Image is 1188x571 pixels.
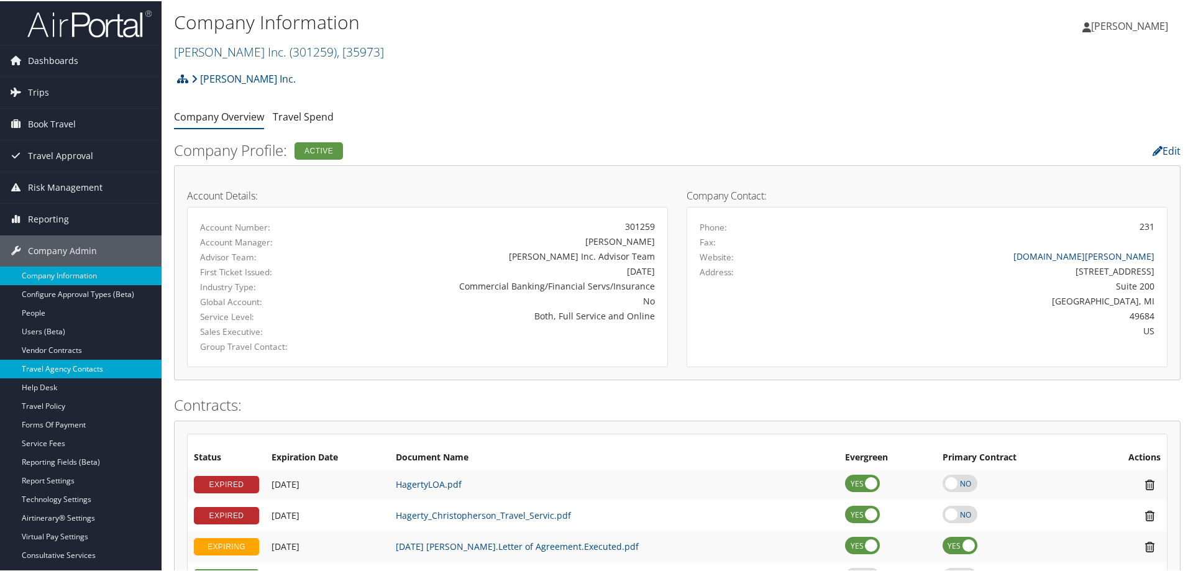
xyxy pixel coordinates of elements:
[200,324,339,337] label: Sales Executive:
[295,141,343,158] div: Active
[818,308,1155,321] div: 49684
[200,309,339,322] label: Service Level:
[396,539,639,551] a: [DATE] [PERSON_NAME].Letter of Agreement.Executed.pdf
[700,250,734,262] label: Website:
[174,42,384,59] a: [PERSON_NAME] Inc.
[272,539,299,551] span: [DATE]
[1153,143,1181,157] a: Edit
[390,445,839,468] th: Document Name
[358,234,655,247] div: [PERSON_NAME]
[272,508,299,520] span: [DATE]
[1139,539,1161,552] i: Remove Contract
[174,109,264,122] a: Company Overview
[337,42,384,59] span: , [ 35973 ]
[28,203,69,234] span: Reporting
[200,339,339,352] label: Group Travel Contact:
[200,235,339,247] label: Account Manager:
[818,278,1155,291] div: Suite 200
[1088,445,1167,468] th: Actions
[818,293,1155,306] div: [GEOGRAPHIC_DATA], MI
[358,293,655,306] div: No
[188,445,265,468] th: Status
[174,8,845,34] h1: Company Information
[194,537,259,554] div: EXPIRING
[200,295,339,307] label: Global Account:
[358,249,655,262] div: [PERSON_NAME] Inc. Advisor Team
[272,477,299,489] span: [DATE]
[818,263,1155,276] div: [STREET_ADDRESS]
[396,477,462,489] a: HagertyLOA.pdf
[700,235,716,247] label: Fax:
[200,250,339,262] label: Advisor Team:
[1013,249,1154,261] a: [DOMAIN_NAME][PERSON_NAME]
[1139,477,1161,490] i: Remove Contract
[28,139,93,170] span: Travel Approval
[272,509,383,520] div: Add/Edit Date
[187,190,668,199] h4: Account Details:
[358,219,655,232] div: 301259
[191,65,296,90] a: [PERSON_NAME] Inc.
[194,506,259,523] div: EXPIRED
[200,265,339,277] label: First Ticket Issued:
[200,280,339,292] label: Industry Type:
[272,478,383,489] div: Add/Edit Date
[265,445,390,468] th: Expiration Date
[1139,508,1161,521] i: Remove Contract
[1091,18,1168,32] span: [PERSON_NAME]
[28,76,49,107] span: Trips
[273,109,334,122] a: Travel Spend
[1140,219,1154,232] div: 231
[1082,6,1181,43] a: [PERSON_NAME]
[358,263,655,276] div: [DATE]
[290,42,337,59] span: ( 301259 )
[174,393,1181,414] h2: Contracts:
[194,475,259,492] div: EXPIRED
[818,323,1155,336] div: US
[174,139,839,160] h2: Company Profile:
[272,540,383,551] div: Add/Edit Date
[396,508,571,520] a: Hagerty_Christopherson_Travel_Servic.pdf
[358,308,655,321] div: Both, Full Service and Online
[700,220,727,232] label: Phone:
[27,8,152,37] img: airportal-logo.png
[936,445,1089,468] th: Primary Contract
[28,234,97,265] span: Company Admin
[28,107,76,139] span: Book Travel
[28,44,78,75] span: Dashboards
[28,171,103,202] span: Risk Management
[200,220,339,232] label: Account Number:
[700,265,734,277] label: Address:
[687,190,1167,199] h4: Company Contact:
[839,445,936,468] th: Evergreen
[358,278,655,291] div: Commercial Banking/Financial Servs/Insurance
